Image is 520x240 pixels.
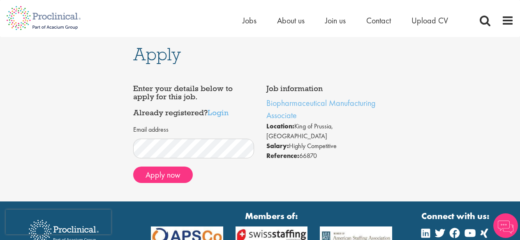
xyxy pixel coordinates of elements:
[266,98,376,121] a: Biopharmaceutical Manufacturing Associate
[243,15,257,26] a: Jobs
[277,15,305,26] a: About us
[493,213,518,238] img: Chatbot
[133,85,254,117] h4: Enter your details below to apply for this job. Already registered?
[266,151,299,160] strong: Reference:
[421,210,491,222] strong: Connect with us:
[266,122,294,130] strong: Location:
[151,210,393,222] strong: Members of:
[133,43,181,65] span: Apply
[133,167,193,183] button: Apply now
[366,15,391,26] a: Contact
[266,85,387,93] h4: Job information
[6,210,111,234] iframe: reCAPTCHA
[411,15,448,26] a: Upload CV
[208,107,229,117] a: Login
[266,141,387,151] li: Highly Competitive
[325,15,346,26] a: Join us
[133,125,169,135] label: Email address
[266,121,387,141] li: King of Prussia, [GEOGRAPHIC_DATA]
[266,142,289,150] strong: Salary:
[266,151,387,161] li: 66870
